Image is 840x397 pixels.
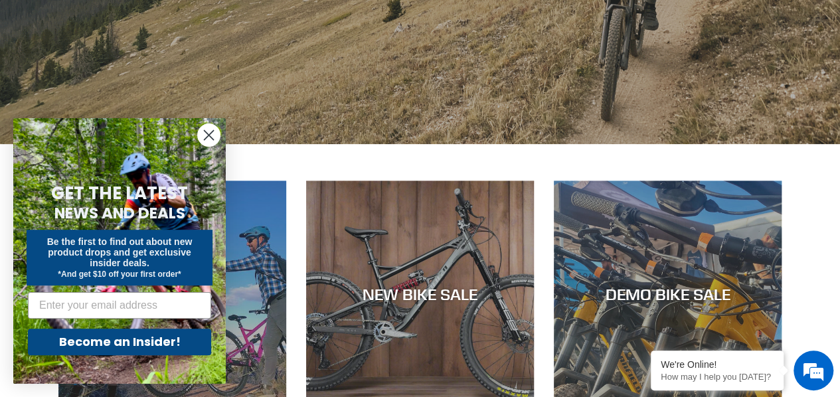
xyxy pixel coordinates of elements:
button: Close dialog [197,123,220,147]
span: *And get $10 off your first order* [58,270,181,279]
span: NEWS AND DEALS [54,202,185,224]
div: NEW BIKE SALE [306,285,534,304]
p: How may I help you today? [661,372,774,382]
span: Be the first to find out about new product drops and get exclusive insider deals. [47,236,193,268]
div: DEMO BIKE SALE [554,285,782,304]
input: Enter your email address [28,292,211,319]
div: We're Online! [661,359,774,370]
span: GET THE LATEST [51,181,188,205]
button: Become an Insider! [28,329,211,355]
